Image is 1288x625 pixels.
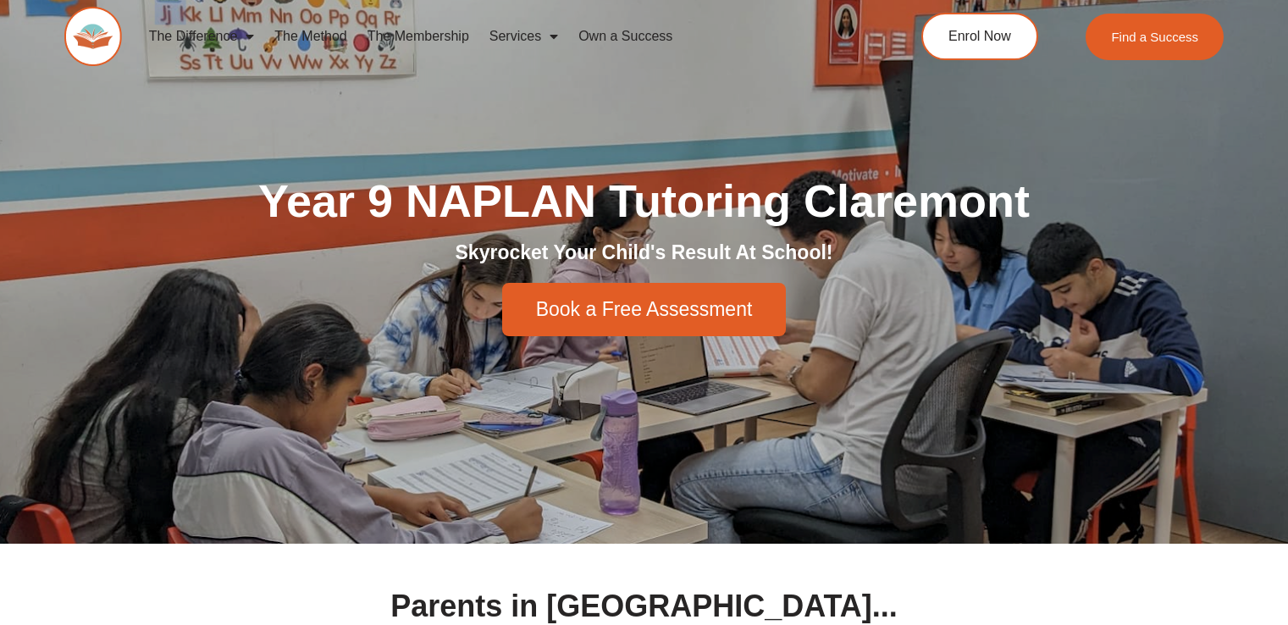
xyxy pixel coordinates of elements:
a: Find a Success [1086,14,1224,60]
span: Find a Success [1111,30,1198,43]
nav: Menu [139,17,855,56]
a: The Membership [357,17,479,56]
h2: Skyrocket Your Child's Result At School! [170,241,1119,266]
a: Enrol Now [921,13,1038,60]
a: Services [479,17,568,56]
a: Book a Free Assessment [502,283,787,336]
span: Enrol Now [948,30,1011,43]
h1: Year 9 NAPLAN Tutoring Claremont [170,178,1119,224]
span: Book a Free Assessment [536,300,753,319]
a: The Method [264,17,357,56]
a: The Difference [139,17,265,56]
h1: Parents in [GEOGRAPHIC_DATA]... [384,591,905,622]
a: Own a Success [568,17,683,56]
